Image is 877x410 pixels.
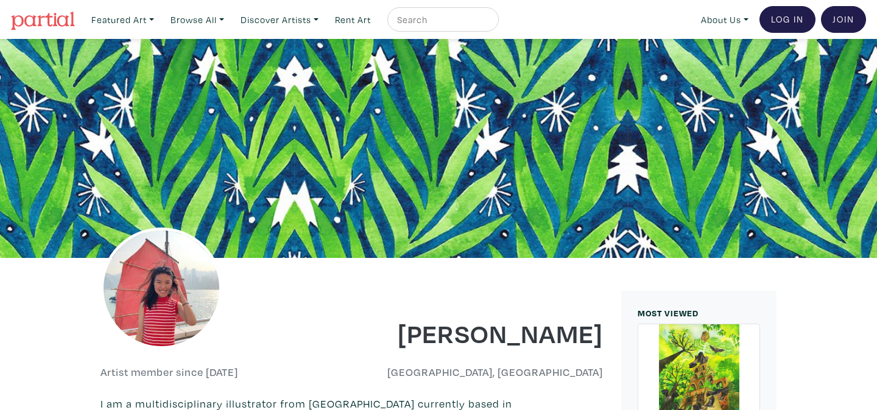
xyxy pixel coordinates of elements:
[638,307,699,319] small: MOST VIEWED
[329,7,376,32] a: Rent Art
[759,6,815,33] a: Log In
[165,7,230,32] a: Browse All
[100,228,222,349] img: phpThumb.php
[821,6,866,33] a: Join
[696,7,754,32] a: About Us
[100,366,238,379] h6: Artist member since [DATE]
[86,7,160,32] a: Featured Art
[235,7,324,32] a: Discover Artists
[361,366,604,379] h6: [GEOGRAPHIC_DATA], [GEOGRAPHIC_DATA]
[396,12,487,27] input: Search
[361,316,604,349] h1: [PERSON_NAME]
